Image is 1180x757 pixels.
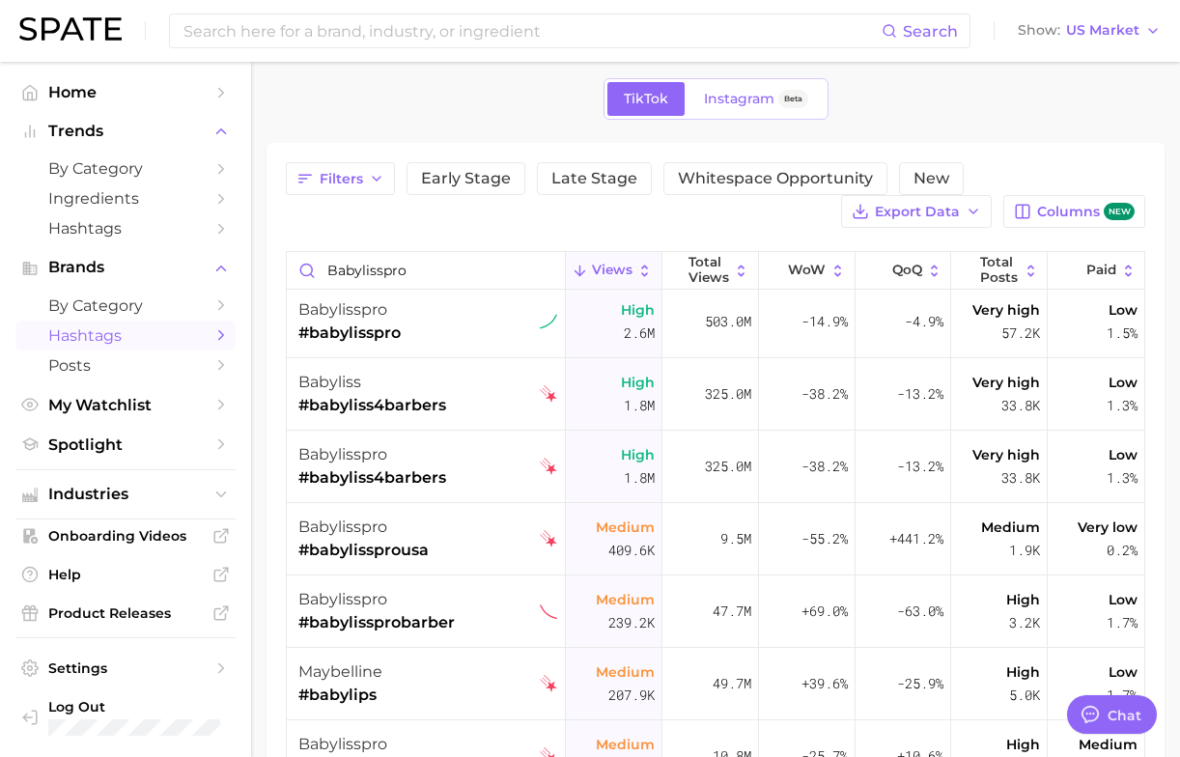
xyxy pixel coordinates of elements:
[1107,611,1138,634] span: 1.7%
[298,684,382,707] span: #babylips
[15,692,236,742] a: Log out. Currently logged in with e-mail pryan@sharkninja.com.
[705,455,751,478] span: 325.0m
[897,672,943,695] span: -25.9%
[298,735,387,753] span: babylisspro
[287,431,1144,503] button: babylisspro#babyliss4barberstiktok falling starHigh1.8m325.0m-38.2%-13.2%Very high33.8kLow1.3%
[540,313,557,330] img: tiktok sustained riser
[1003,195,1145,228] button: Columnsnew
[972,371,1040,394] span: Very high
[1078,516,1138,539] span: Very low
[15,77,236,107] a: Home
[298,466,446,490] span: #babyliss4barbers
[48,527,203,545] span: Onboarding Videos
[298,300,387,319] span: babylisspro
[801,455,848,478] span: -38.2%
[1013,18,1166,43] button: ShowUS Market
[951,252,1048,290] button: Total Posts
[713,672,751,695] span: 49.7m
[705,382,751,406] span: 325.0m
[897,382,943,406] span: -13.2%
[287,575,1144,648] button: babylisspro#babylissprobarbertiktok sustained declinerMedium239.2k47.7m+69.0%-63.0%High3.2kLow1.7%
[48,219,203,238] span: Hashtags
[1107,466,1138,490] span: 1.3%
[15,213,236,243] a: Hashtags
[48,189,203,208] span: Ingredients
[566,252,662,290] button: Views
[48,604,203,622] span: Product Releases
[540,385,557,403] img: tiktok falling star
[688,82,825,116] a: InstagramBeta
[540,530,557,547] img: tiktok falling star
[15,654,236,683] a: Settings
[788,263,826,278] span: WoW
[48,356,203,375] span: Posts
[1104,203,1135,221] span: new
[903,22,958,41] span: Search
[801,527,848,550] span: -55.2%
[298,611,455,634] span: #babylissprobarber
[624,91,668,107] span: TikTok
[48,83,203,101] span: Home
[1006,733,1040,756] span: High
[1009,684,1040,707] span: 5.0k
[48,396,203,414] span: My Watchlist
[298,662,382,681] span: maybelline
[48,659,203,677] span: Settings
[1109,443,1138,466] span: Low
[608,611,655,634] span: 239.2k
[720,527,751,550] span: 9.5m
[48,435,203,454] span: Spotlight
[15,253,236,282] button: Brands
[841,195,992,228] button: Export Data
[1109,588,1138,611] span: Low
[15,321,236,350] a: Hashtags
[621,443,655,466] span: High
[972,298,1040,322] span: Very high
[1006,660,1040,684] span: High
[1107,539,1138,562] span: 0.2%
[287,286,1144,358] button: babylisspro#babylissprotiktok sustained riserHigh2.6m503.0m-14.9%-4.9%Very high57.2kLow1.5%
[801,600,848,623] span: +69.0%
[1018,25,1060,36] span: Show
[298,539,429,562] span: #babylissprousa
[705,310,751,333] span: 503.0m
[15,560,236,589] a: Help
[624,466,655,490] span: 1.8m
[875,204,960,220] span: Export Data
[298,445,387,463] span: babylisspro
[48,296,203,315] span: by Category
[287,252,565,289] input: Search in category
[48,259,203,276] span: Brands
[1001,466,1040,490] span: 33.8k
[662,252,759,290] button: Total Views
[286,162,395,195] button: Filters
[1001,394,1040,417] span: 33.8k
[298,373,361,391] span: babyliss
[298,322,401,345] span: #babylisspro
[1006,588,1040,611] span: High
[1086,263,1116,278] span: Paid
[897,600,943,623] span: -63.0%
[608,684,655,707] span: 207.9k
[624,322,655,345] span: 2.6m
[596,660,655,684] span: Medium
[608,539,655,562] span: 409.6k
[15,350,236,380] a: Posts
[421,171,511,186] span: Early Stage
[551,171,637,186] span: Late Stage
[1107,322,1138,345] span: 1.5%
[48,698,220,715] span: Log Out
[540,675,557,692] img: tiktok falling star
[607,82,685,116] a: TikTok
[759,252,856,290] button: WoW
[19,17,122,41] img: SPATE
[972,443,1040,466] span: Very high
[596,733,655,756] span: Medium
[48,159,203,178] span: by Category
[287,503,1144,575] button: babylisspro#babylissprousatiktok falling starMedium409.6k9.5m-55.2%+441.2%Medium1.9kVery low0.2%
[856,252,952,290] button: QoQ
[981,516,1040,539] span: Medium
[1107,684,1138,707] span: 1.7%
[540,603,557,620] img: tiktok sustained decliner
[905,310,943,333] span: -4.9%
